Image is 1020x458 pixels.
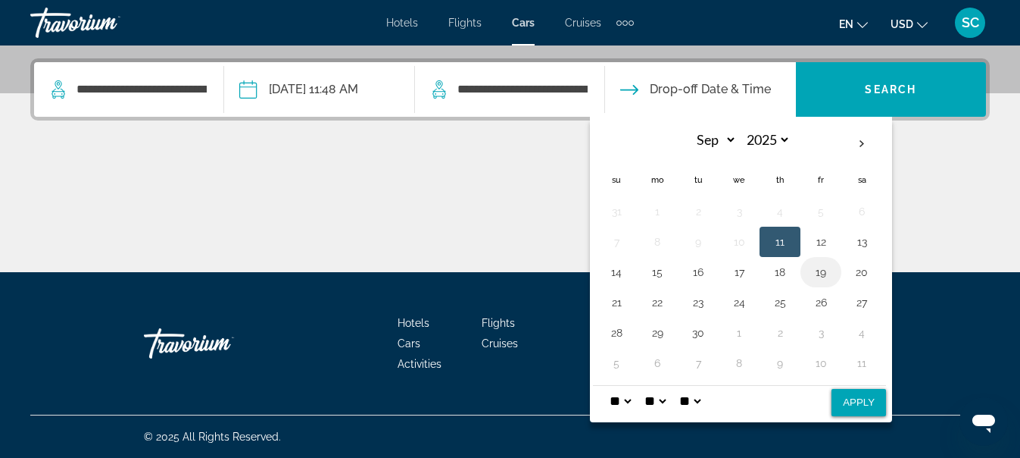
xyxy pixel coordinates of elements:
button: Day 6 [850,201,874,222]
a: Travorium [30,3,182,42]
a: Travorium [144,321,295,366]
button: Day 4 [850,322,874,343]
span: Search [865,83,916,96]
span: USD [891,18,913,30]
button: Day 2 [768,322,792,343]
button: Day 20 [850,262,874,283]
select: Select minute [641,386,669,416]
button: Day 6 [645,353,669,374]
button: Day 24 [727,292,751,313]
button: Day 18 [768,262,792,283]
button: Day 3 [809,322,833,343]
button: Day 14 [604,262,629,283]
a: Cars [512,17,535,29]
div: Search widget [34,62,986,117]
button: Day 13 [850,231,874,253]
select: Select hour [607,386,634,416]
button: Day 16 [686,262,710,283]
button: Day 22 [645,292,669,313]
button: Day 7 [686,353,710,374]
button: Extra navigation items [616,11,634,35]
a: Cars [398,337,420,350]
button: Day 8 [645,231,669,253]
button: Change currency [891,13,928,35]
button: Day 9 [686,231,710,253]
button: Search [796,62,986,117]
button: Day 5 [809,201,833,222]
button: User Menu [950,7,990,39]
button: Day 26 [809,292,833,313]
button: Day 1 [645,201,669,222]
select: Select year [741,127,791,153]
a: Flights [482,317,515,329]
span: en [839,18,853,30]
button: Day 23 [686,292,710,313]
button: Day 29 [645,322,669,343]
button: Day 10 [809,353,833,374]
button: Day 10 [727,231,751,253]
button: Day 11 [768,231,792,253]
a: Activities [398,358,441,370]
button: Day 9 [768,353,792,374]
button: Day 27 [850,292,874,313]
button: Day 21 [604,292,629,313]
button: Day 5 [604,353,629,374]
button: Day 17 [727,262,751,283]
button: Day 25 [768,292,792,313]
a: Hotels [398,317,429,329]
button: Next month [841,127,882,162]
button: Change language [839,13,868,35]
button: Day 12 [809,231,833,253]
button: Apply [831,389,886,416]
button: Day 15 [645,262,669,283]
a: Flights [448,17,482,29]
button: Day 11 [850,353,874,374]
button: Day 19 [809,262,833,283]
button: Pickup date: Sep 11, 2025 11:48 AM [239,62,358,117]
select: Select AM/PM [676,386,703,416]
button: Day 1 [727,322,751,343]
button: Day 3 [727,201,751,222]
a: Cruises [565,17,601,29]
span: © 2025 All Rights Reserved. [144,431,281,443]
button: Day 4 [768,201,792,222]
button: Day 8 [727,353,751,374]
button: Day 2 [686,201,710,222]
button: Day 30 [686,322,710,343]
select: Select month [688,127,737,153]
button: Day 28 [604,322,629,343]
button: Drop-off date [620,62,771,117]
a: Hotels [386,17,418,29]
iframe: Button to launch messaging window [959,397,1008,446]
button: Day 7 [604,231,629,253]
a: Cruises [482,337,518,350]
button: Day 31 [604,201,629,222]
span: SC [962,15,979,30]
